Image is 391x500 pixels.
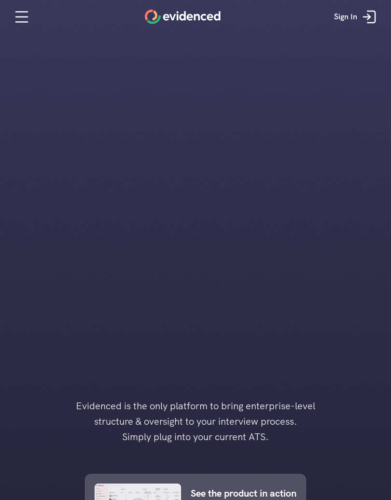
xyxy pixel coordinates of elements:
[60,398,331,444] h4: Evidenced is the only platform to bring enterprise-level structure & oversight to your interview ...
[334,11,357,23] p: Sign In
[145,10,221,24] a: Home
[140,103,251,131] h1: Run interviews you can rely on.
[327,2,386,31] a: Sign In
